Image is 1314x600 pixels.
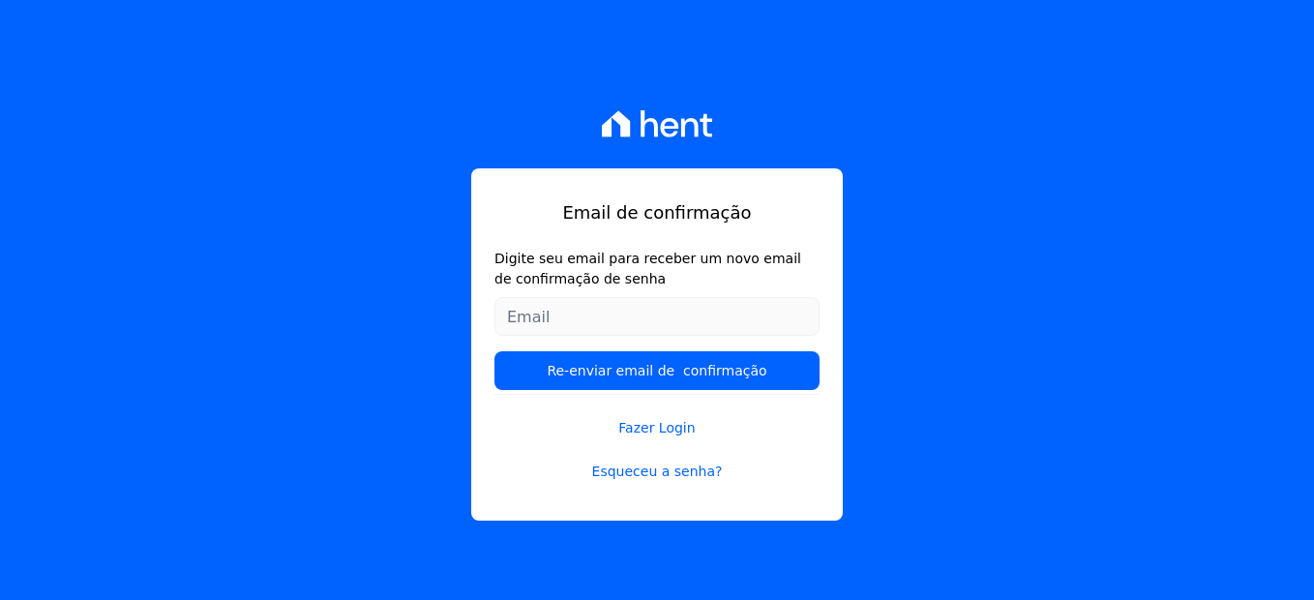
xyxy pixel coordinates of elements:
label: Digite seu email para receber um novo email de confirmação de senha [494,249,820,289]
h1: Email de confirmação [494,199,820,225]
input: Re-enviar email de confirmação [494,351,820,390]
a: Esqueceu a senha? [494,462,820,482]
input: Email [494,297,820,336]
a: Fazer Login [494,394,820,438]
